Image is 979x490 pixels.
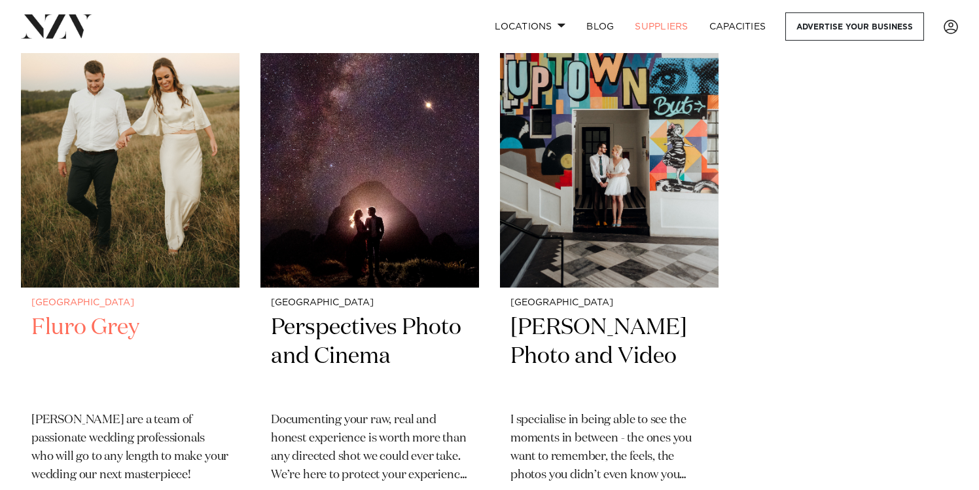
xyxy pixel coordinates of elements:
[484,12,576,41] a: Locations
[624,12,698,41] a: SUPPLIERS
[785,12,924,41] a: Advertise your business
[31,313,229,402] h2: Fluro Grey
[271,411,469,485] p: Documenting your raw, real and honest experience is worth more than any directed shot we could ev...
[576,12,624,41] a: BLOG
[21,14,92,38] img: nzv-logo.png
[271,313,469,402] h2: Perspectives Photo and Cinema
[699,12,777,41] a: Capacities
[510,298,708,308] small: [GEOGRAPHIC_DATA]
[31,298,229,308] small: [GEOGRAPHIC_DATA]
[510,411,708,485] p: I specialise in being able to see the moments in between - the ones you want to remember, the fee...
[271,298,469,308] small: [GEOGRAPHIC_DATA]
[31,411,229,485] p: [PERSON_NAME] are a team of passionate wedding professionals who will go to any length to make yo...
[510,313,708,402] h2: [PERSON_NAME] Photo and Video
